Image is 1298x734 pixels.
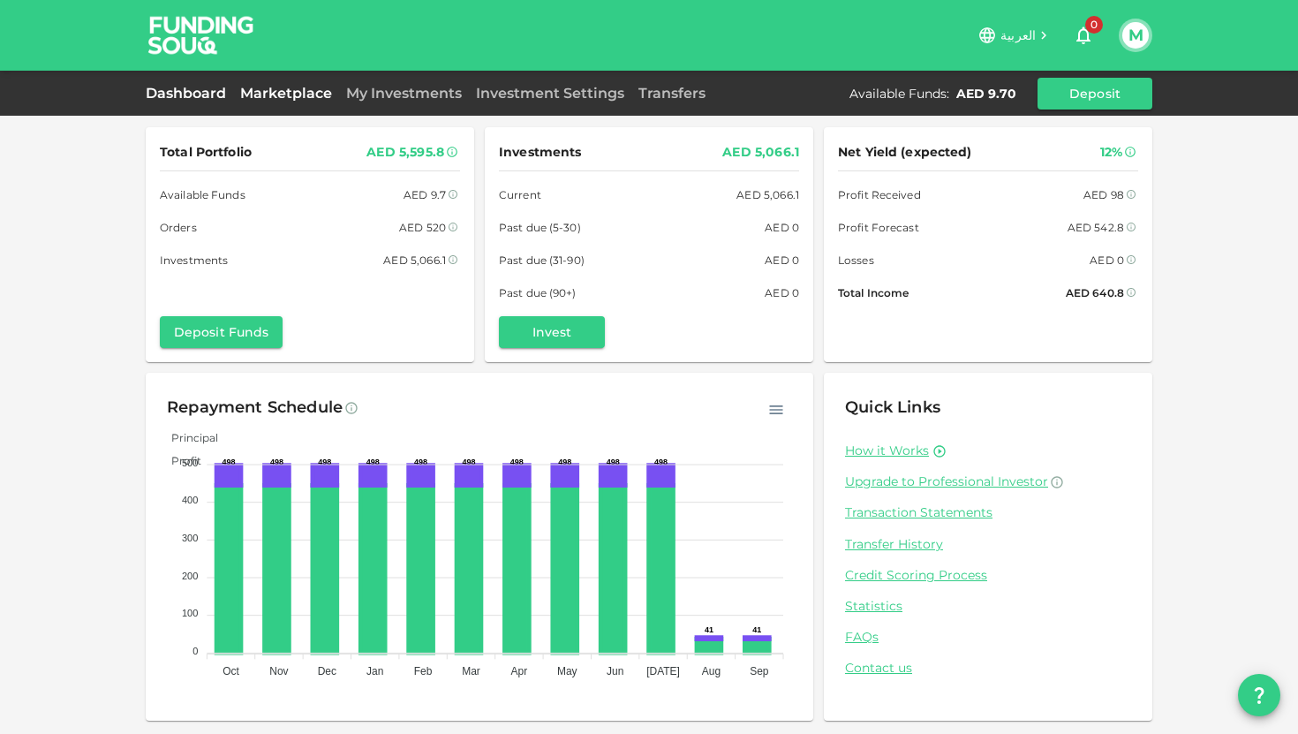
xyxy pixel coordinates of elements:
[1038,78,1152,110] button: Deposit
[702,665,721,677] tspan: Aug
[269,665,288,677] tspan: Nov
[233,85,339,102] a: Marketplace
[182,495,198,505] tspan: 400
[499,284,577,302] span: Past due (90+)
[192,646,198,656] tspan: 0
[383,251,446,269] div: AED 5,066.1
[765,218,799,237] div: AED 0
[1238,674,1280,716] button: question
[160,141,252,163] span: Total Portfolio
[1066,18,1101,53] button: 0
[838,218,919,237] span: Profit Forecast
[499,185,541,204] span: Current
[736,185,799,204] div: AED 5,066.1
[499,141,581,163] span: Investments
[146,85,233,102] a: Dashboard
[845,473,1131,490] a: Upgrade to Professional Investor
[631,85,713,102] a: Transfers
[1100,141,1122,163] div: 12%
[414,665,433,677] tspan: Feb
[838,284,909,302] span: Total Income
[223,665,239,677] tspan: Oct
[1066,284,1124,302] div: AED 640.8
[838,185,921,204] span: Profit Received
[1083,185,1124,204] div: AED 98
[722,141,799,163] div: AED 5,066.1
[366,141,444,163] div: AED 5,595.8
[160,251,228,269] span: Investments
[845,629,1131,646] a: FAQs
[167,394,343,422] div: Repayment Schedule
[158,431,218,444] span: Principal
[845,536,1131,553] a: Transfer History
[750,665,769,677] tspan: Sep
[366,665,383,677] tspan: Jan
[845,443,929,459] a: How it Works
[499,251,585,269] span: Past due (31-90)
[607,665,623,677] tspan: Jun
[318,665,336,677] tspan: Dec
[158,454,201,467] span: Profit
[1068,218,1124,237] div: AED 542.8
[849,85,949,102] div: Available Funds :
[404,185,446,204] div: AED 9.7
[182,458,198,468] tspan: 500
[765,284,799,302] div: AED 0
[182,533,198,543] tspan: 300
[160,218,197,237] span: Orders
[1000,27,1036,43] span: العربية
[339,85,469,102] a: My Investments
[838,251,874,269] span: Losses
[499,316,605,348] button: Invest
[1090,251,1124,269] div: AED 0
[160,316,283,348] button: Deposit Funds
[557,665,577,677] tspan: May
[182,571,198,581] tspan: 200
[160,185,245,204] span: Available Funds
[499,218,581,237] span: Past due (5-30)
[469,85,631,102] a: Investment Settings
[1122,22,1149,49] button: M
[765,251,799,269] div: AED 0
[845,660,1131,677] a: Contact us
[1085,16,1103,34] span: 0
[956,85,1016,102] div: AED 9.70
[182,608,198,618] tspan: 100
[845,598,1131,615] a: Statistics
[845,473,1048,489] span: Upgrade to Professional Investor
[462,665,480,677] tspan: Mar
[845,504,1131,521] a: Transaction Statements
[399,218,446,237] div: AED 520
[511,665,528,677] tspan: Apr
[845,567,1131,584] a: Credit Scoring Process
[845,397,940,417] span: Quick Links
[838,141,972,163] span: Net Yield (expected)
[646,665,680,677] tspan: [DATE]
